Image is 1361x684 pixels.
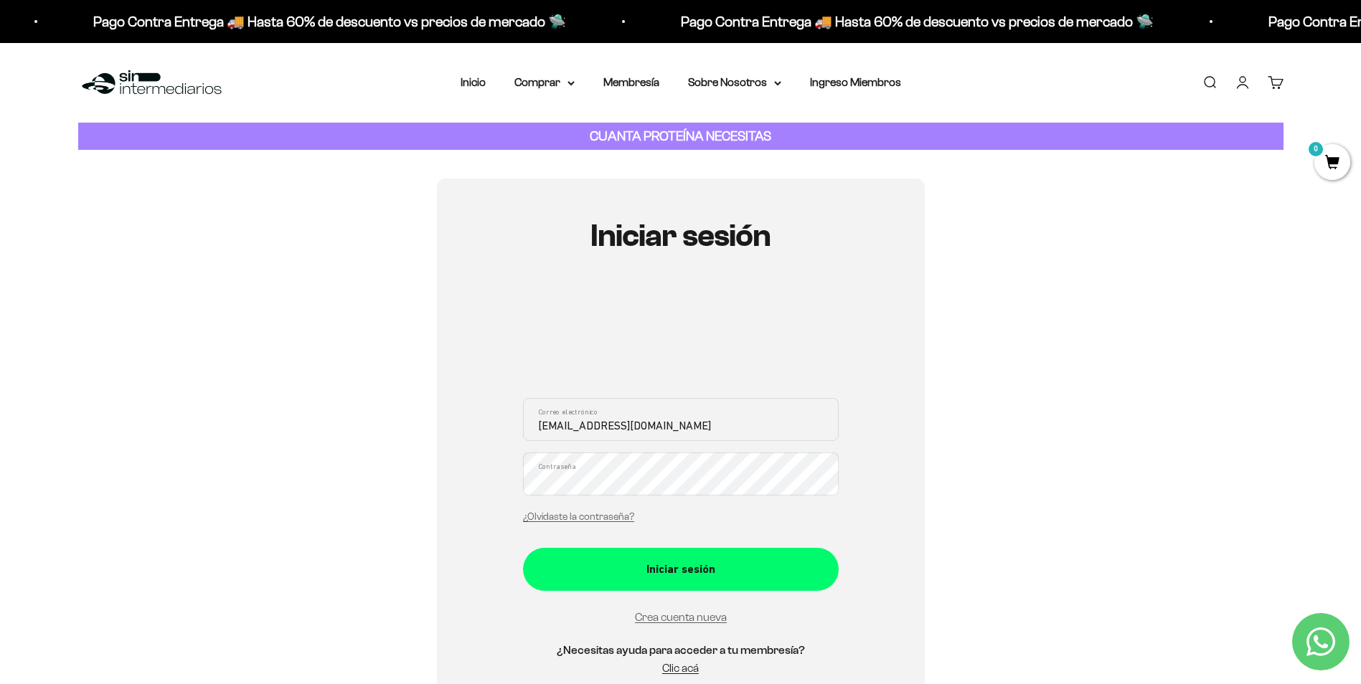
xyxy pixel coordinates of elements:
[688,73,781,92] summary: Sobre Nosotros
[1314,156,1350,171] a: 0
[86,10,559,33] p: Pago Contra Entrega 🚚 Hasta 60% de descuento vs precios de mercado 🛸
[1307,141,1324,158] mark: 0
[662,662,699,674] a: Clic acá
[523,641,839,660] h5: ¿Necesitas ayuda para acceder a tu membresía?
[635,611,727,623] a: Crea cuenta nueva
[523,511,634,522] a: ¿Olvidaste la contraseña?
[523,548,839,591] button: Iniciar sesión
[603,76,659,88] a: Membresía
[523,219,839,253] h1: Iniciar sesión
[552,560,810,579] div: Iniciar sesión
[514,73,575,92] summary: Comprar
[674,10,1146,33] p: Pago Contra Entrega 🚚 Hasta 60% de descuento vs precios de mercado 🛸
[590,128,771,143] strong: CUANTA PROTEÍNA NECESITAS
[523,295,839,381] iframe: Social Login Buttons
[810,76,901,88] a: Ingreso Miembros
[461,76,486,88] a: Inicio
